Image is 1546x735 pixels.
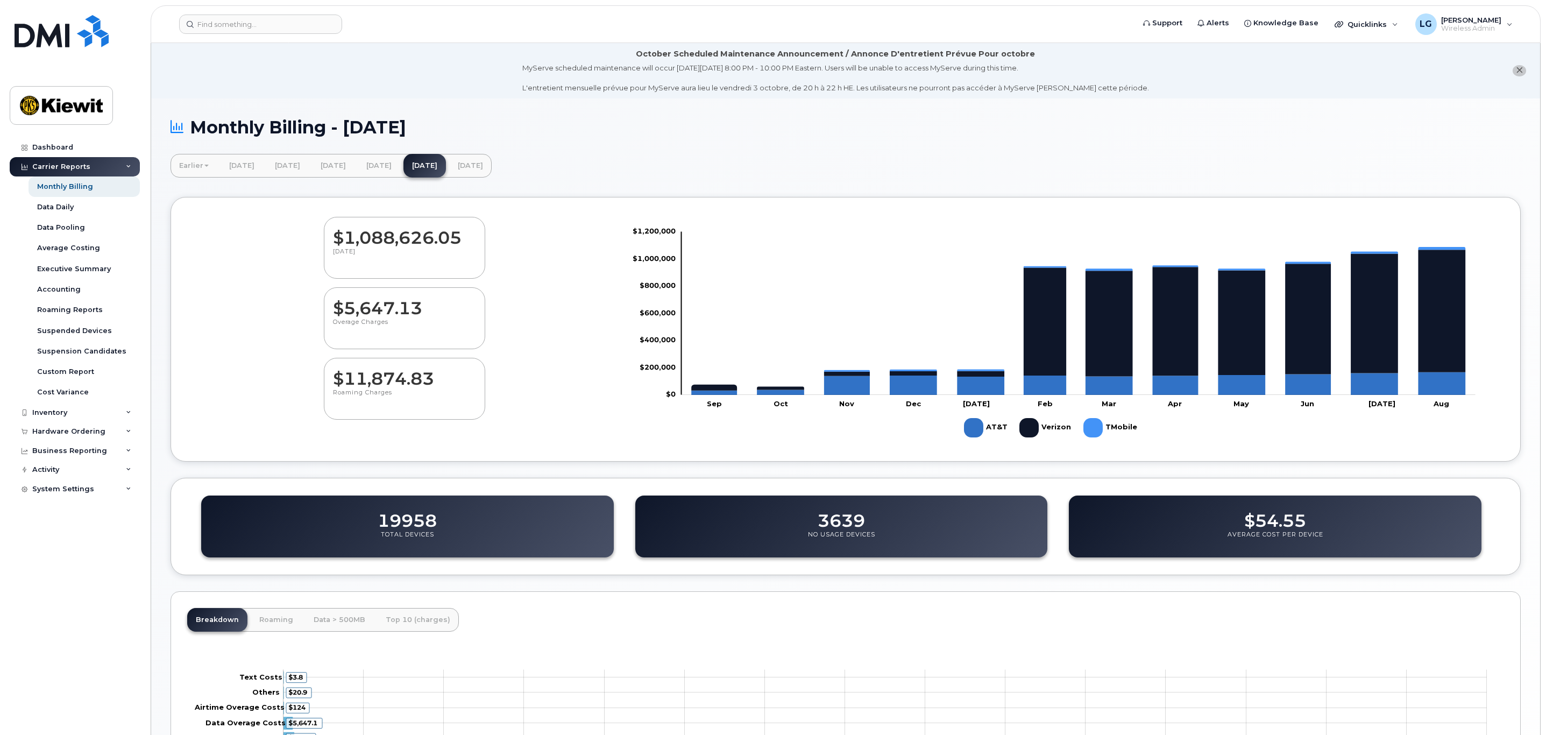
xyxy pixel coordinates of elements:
[774,399,789,408] tspan: Oct
[403,154,446,178] a: [DATE]
[640,363,676,371] tspan: $200,000
[692,250,1466,391] g: Verizon
[633,254,676,263] tspan: $1,000,000
[194,703,285,711] tspan: Airtime Overage Costs
[378,500,437,531] dd: 19958
[252,688,280,696] tspan: Others
[449,154,492,178] a: [DATE]
[692,372,1466,395] g: AT&T
[640,336,676,344] tspan: $400,000
[640,308,676,317] tspan: $600,000
[1019,414,1073,442] g: Verizon
[640,281,676,290] tspan: $800,000
[1368,399,1395,408] tspan: [DATE]
[1083,414,1139,442] g: TMobile
[964,414,1009,442] g: AT&T
[251,608,302,632] a: Roaming
[358,154,400,178] a: [DATE]
[840,399,855,408] tspan: Nov
[633,227,676,236] tspan: $1,200,000
[205,718,286,727] tspan: Data Overage Costs
[171,118,1521,137] h1: Monthly Billing - [DATE]
[333,217,476,248] dd: $1,088,626.05
[963,399,990,408] tspan: [DATE]
[1434,399,1450,408] tspan: Aug
[1102,399,1117,408] tspan: Mar
[1234,399,1250,408] tspan: May
[288,703,306,711] tspan: $124
[818,500,865,531] dd: 3639
[239,673,282,681] tspan: Text Costs
[808,531,875,550] p: No Usage Devices
[288,673,303,681] tspan: $3.8
[1244,500,1306,531] dd: $54.55
[1228,531,1323,550] p: Average Cost Per Device
[666,390,676,399] tspan: $0
[333,318,476,337] p: Overage Charges
[333,288,476,318] dd: $5,647.13
[333,388,476,408] p: Roaming Charges
[187,608,247,632] a: Breakdown
[633,227,1476,442] g: Chart
[221,154,263,178] a: [DATE]
[288,688,307,696] tspan: $20.9
[171,154,217,178] a: Earlier
[1168,399,1182,408] tspan: Apr
[906,399,921,408] tspan: Dec
[381,531,434,550] p: Total Devices
[522,63,1149,93] div: MyServe scheduled maintenance will occur [DATE][DATE] 8:00 PM - 10:00 PM Eastern. Users will be u...
[288,719,317,727] tspan: $5,647.1
[1499,688,1538,727] iframe: Messenger Launcher
[266,154,309,178] a: [DATE]
[964,414,1139,442] g: Legend
[707,399,722,408] tspan: Sep
[305,608,374,632] a: Data > 500MB
[1513,65,1526,76] button: close notification
[312,154,354,178] a: [DATE]
[333,358,476,388] dd: $11,874.83
[1301,399,1314,408] tspan: Jun
[377,608,459,632] a: Top 10 (charges)
[636,48,1035,60] div: October Scheduled Maintenance Announcement / Annonce D'entretient Prévue Pour octobre
[333,248,476,267] p: [DATE]
[1038,399,1053,408] tspan: Feb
